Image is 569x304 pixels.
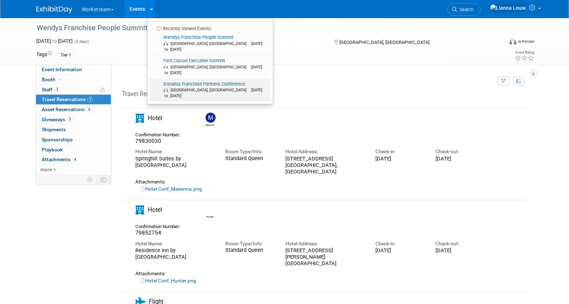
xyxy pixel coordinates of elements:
span: Staff [42,87,60,92]
a: Sponsorships [36,135,111,145]
img: Lianna Louie [490,4,526,12]
div: [STREET_ADDRESS][PERSON_NAME] [GEOGRAPHIC_DATA] [285,247,365,267]
i: Booth reservation complete [59,77,62,81]
div: Hotel Name: [135,240,214,247]
span: [GEOGRAPHIC_DATA], [GEOGRAPHIC_DATA] [339,40,429,45]
li: Recently Viewed Events: [148,21,273,32]
a: Giveaways3 [36,115,111,124]
div: [DATE] [375,247,425,254]
span: 3 [67,117,72,122]
span: Event Information [42,67,82,72]
span: Sponsorships [42,137,73,142]
a: Staff3 [36,85,111,95]
a: Event Information [36,65,111,74]
a: more [36,165,111,174]
i: Filter by Traveler [501,79,506,84]
i: Hotel [135,205,144,214]
div: Check-out: [435,148,485,155]
div: Hunter Britsch [204,204,216,219]
div: [DATE] [435,247,485,254]
span: Potential Scheduling Conflict -- at least one attendee is tagged in another overlapping event. [100,87,105,93]
span: Travel Reservations [42,96,93,102]
i: Hotel [135,114,144,123]
a: Travel Reservations3 [36,95,111,104]
div: Hotel Address: [285,148,365,155]
span: 3 [54,87,60,92]
a: Hotel Conf_Makenna.png [141,186,202,192]
div: Check-in: [375,240,425,247]
img: Format-Inperson.png [509,38,516,44]
span: 4 [72,157,78,162]
a: Booth [36,75,111,85]
div: Hotel Address: [285,240,365,247]
a: Fast Casual Executive Summit [GEOGRAPHIC_DATA], [GEOGRAPHIC_DATA] [DATE] to [DATE] [150,55,270,78]
div: Standard Queen [225,155,275,162]
div: Check-out: [435,240,485,247]
span: Booth [42,77,64,82]
span: Asset Reservations [42,106,92,112]
div: Room Type/Info: [225,148,275,155]
span: Giveaways [42,117,72,122]
div: Confirmation Number: [135,130,185,138]
a: Search [447,3,480,16]
td: Toggle Event Tabs [96,175,111,184]
img: ExhibitDay [36,6,72,13]
span: 3 [87,97,93,102]
a: Donatos Franchise Partners Conference [GEOGRAPHIC_DATA], [GEOGRAPHIC_DATA] [DATE] to [DATE] [150,79,270,102]
span: Search [457,7,474,12]
a: Wendys Franchise People Summit [GEOGRAPHIC_DATA], [GEOGRAPHIC_DATA] [DATE] to [DATE] [150,32,270,55]
span: 79852754 [135,230,161,236]
div: Tier 1 [58,51,73,59]
span: [GEOGRAPHIC_DATA], [GEOGRAPHIC_DATA] [171,41,250,46]
a: Playbook [36,145,111,155]
div: Attachments: [135,179,485,185]
div: Event Rating [515,51,534,54]
span: 4 [86,107,92,112]
span: [GEOGRAPHIC_DATA], [GEOGRAPHIC_DATA] [171,65,250,69]
div: Wendys Franchise People Summit [34,22,492,35]
div: Event Format [461,37,535,48]
div: [STREET_ADDRESS] [GEOGRAPHIC_DATA], [GEOGRAPHIC_DATA] [285,155,365,175]
td: Personalize Event Tab Strip [84,175,96,184]
div: [DATE] [375,155,425,162]
img: Makenna Clark [206,113,216,123]
div: Attachments: [135,271,485,277]
div: Standard Queen [225,247,275,254]
div: Residence Inn by [GEOGRAPHIC_DATA] [135,247,214,260]
span: 79830030 [135,138,161,144]
span: to [51,38,58,44]
div: In-Person [518,39,534,44]
a: Attachments4 [36,155,111,164]
span: (2 days) [74,39,89,44]
div: Room Type/Info: [225,240,275,247]
span: [DATE] [DATE] [36,38,73,44]
div: Makenna Clark [206,123,214,127]
div: Travel Reservations: [122,90,528,101]
span: Shipments [42,127,66,132]
div: [DATE] [435,155,485,162]
a: Hotel Conf_Hunter.png [141,278,196,283]
div: Confirmation Number: [135,222,185,230]
span: Playbook [42,147,63,153]
span: [GEOGRAPHIC_DATA], [GEOGRAPHIC_DATA] [171,88,250,92]
span: Hotel [148,114,162,122]
a: Asset Reservations4 [36,105,111,114]
span: [DATE] to [DATE] [163,41,262,52]
div: Hunter Britsch [206,214,214,219]
td: Tags [36,51,52,59]
span: Attachments [42,156,78,162]
div: Springhill Suites by [GEOGRAPHIC_DATA] [135,155,214,169]
span: more [40,167,52,172]
img: Hunter Britsch [206,204,216,214]
div: Hotel Name: [135,148,214,155]
span: [DATE] to [DATE] [163,65,262,75]
div: Check-in: [375,148,425,155]
span: Hotel [148,206,162,213]
a: Shipments [36,125,111,135]
div: Makenna Clark [204,113,216,127]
